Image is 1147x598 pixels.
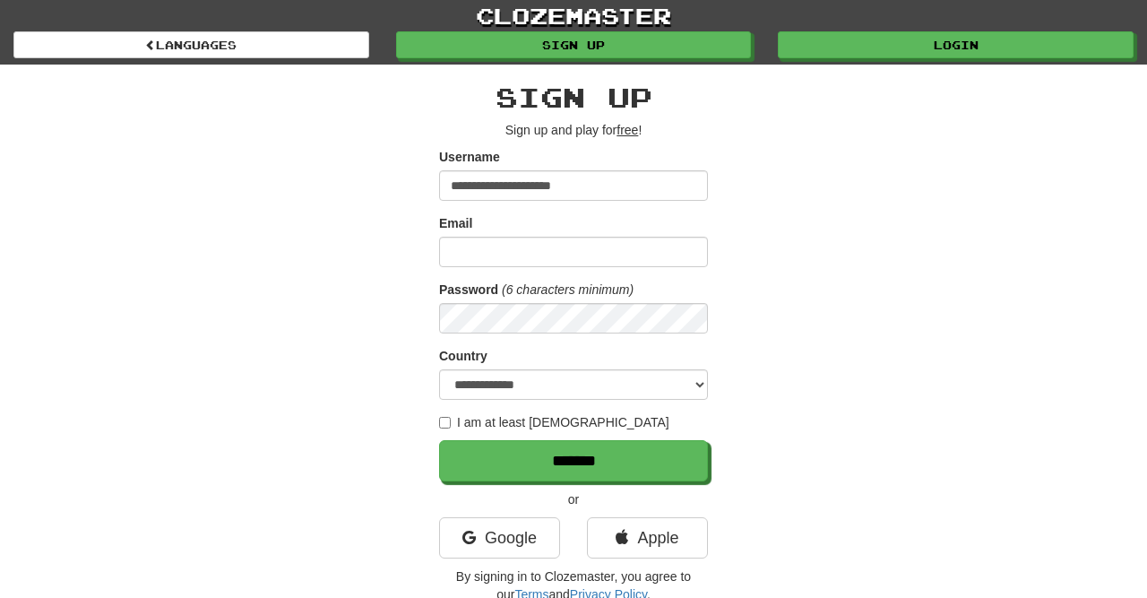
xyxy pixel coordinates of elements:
a: Apple [587,517,708,559]
a: Login [778,31,1134,58]
label: Password [439,281,498,299]
em: (6 characters minimum) [502,282,634,297]
h2: Sign up [439,82,708,112]
label: Email [439,214,472,232]
u: free [617,123,638,137]
label: I am at least [DEMOGRAPHIC_DATA] [439,413,669,431]
label: Username [439,148,500,166]
p: Sign up and play for ! [439,121,708,139]
a: Sign up [396,31,752,58]
label: Country [439,347,487,365]
p: or [439,490,708,508]
input: I am at least [DEMOGRAPHIC_DATA] [439,417,451,429]
a: Google [439,517,560,559]
a: Languages [13,31,369,58]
